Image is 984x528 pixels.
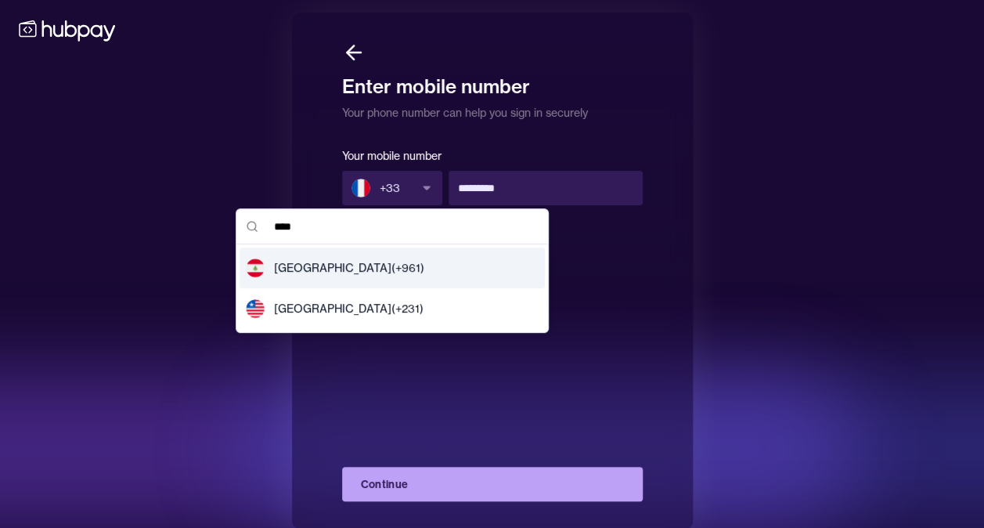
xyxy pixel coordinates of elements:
h1: Enter mobile number [342,64,643,99]
span: [GEOGRAPHIC_DATA] (+ 231 ) [274,301,424,316]
span: + 33 [380,180,401,196]
span: [GEOGRAPHIC_DATA] (+ 961 ) [274,260,424,276]
label: Your mobile number [342,149,442,163]
button: Continue [342,467,643,501]
p: Your phone number can help you sign in securely [342,99,643,121]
